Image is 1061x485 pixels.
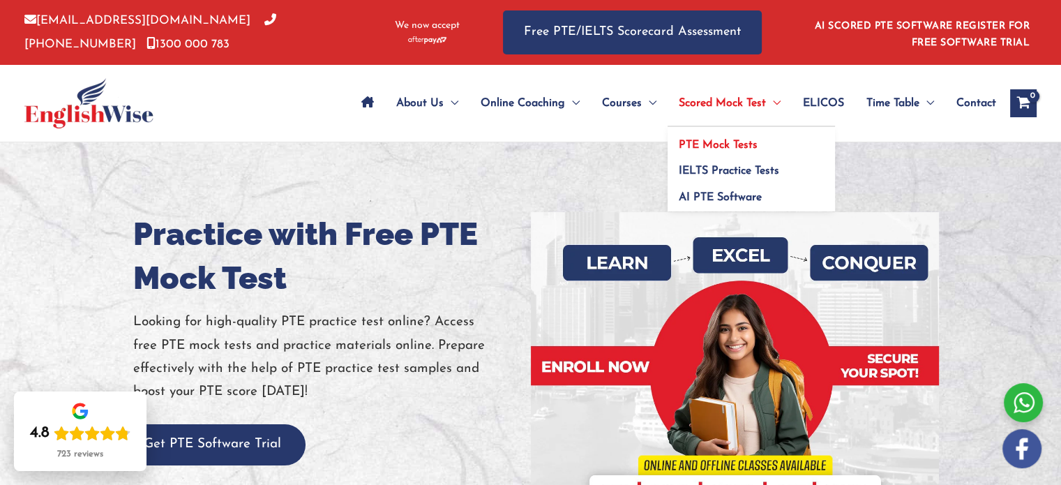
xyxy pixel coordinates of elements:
span: Menu Toggle [766,79,781,128]
p: Looking for high-quality PTE practice test online? Access free PTE mock tests and practice materi... [133,311,520,403]
span: IELTS Practice Tests [679,165,779,177]
a: Get PTE Software Trial [119,438,306,451]
span: ELICOS [803,79,844,128]
span: Online Coaching [481,79,565,128]
span: Menu Toggle [565,79,580,128]
a: Free PTE/IELTS Scorecard Assessment [503,10,762,54]
span: Menu Toggle [919,79,934,128]
img: white-facebook.png [1002,429,1041,468]
span: Time Table [866,79,919,128]
img: Afterpay-Logo [408,36,446,44]
span: We now accept [395,19,460,33]
a: View Shopping Cart, empty [1010,89,1037,117]
span: AI PTE Software [679,192,762,203]
a: CoursesMenu Toggle [591,79,668,128]
div: 4.8 [30,424,50,443]
a: AI PTE Software [668,179,835,211]
span: PTE Mock Tests [679,140,758,151]
a: ELICOS [792,79,855,128]
div: 723 reviews [57,449,103,460]
a: 1300 000 783 [146,38,229,50]
img: cropped-ew-logo [24,78,153,128]
a: [PHONE_NUMBER] [24,15,276,50]
span: Menu Toggle [444,79,458,128]
span: Contact [956,79,996,128]
a: About UsMenu Toggle [385,79,469,128]
a: [EMAIL_ADDRESS][DOMAIN_NAME] [24,15,250,27]
aside: Header Widget 1 [806,10,1037,55]
span: About Us [396,79,444,128]
a: Time TableMenu Toggle [855,79,945,128]
a: IELTS Practice Tests [668,154,835,180]
span: Menu Toggle [642,79,656,128]
a: AI SCORED PTE SOFTWARE REGISTER FOR FREE SOFTWARE TRIAL [815,21,1030,48]
a: PTE Mock Tests [668,127,835,154]
a: Online CoachingMenu Toggle [469,79,591,128]
a: Scored Mock TestMenu Toggle [668,79,792,128]
div: Rating: 4.8 out of 5 [30,424,130,443]
h1: Practice with Free PTE Mock Test [133,212,520,300]
nav: Site Navigation: Main Menu [350,79,996,128]
a: Contact [945,79,996,128]
span: Scored Mock Test [679,79,766,128]
span: Courses [602,79,642,128]
button: Get PTE Software Trial [119,424,306,465]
